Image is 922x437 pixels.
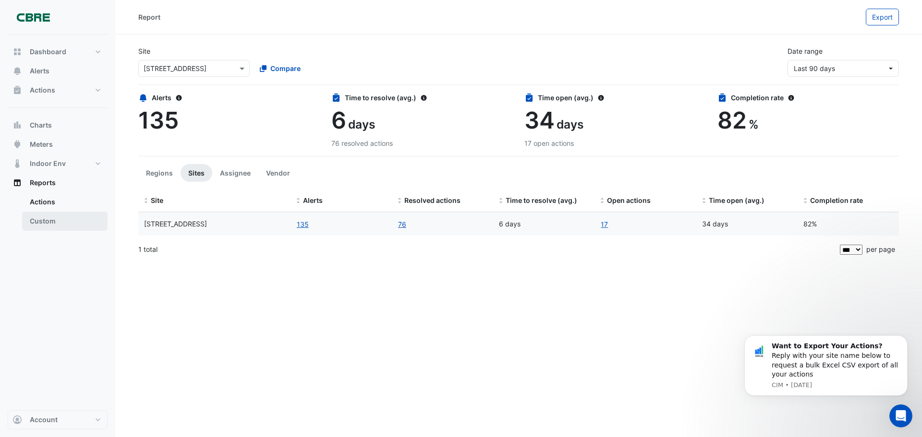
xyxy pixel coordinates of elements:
[866,9,899,25] button: Export
[499,219,589,230] div: 6 days
[138,93,320,103] div: Alerts
[30,159,66,168] span: Indoor Env
[30,47,66,57] span: Dashboard
[607,196,651,204] span: Open actions
[702,219,792,230] div: 34 days
[8,154,108,173] button: Indoor Env
[8,61,108,81] button: Alerts
[12,178,22,188] app-icon: Reports
[181,164,212,182] button: Sites
[12,8,55,27] img: Company Logo
[730,333,922,432] iframe: Intercom notifications message
[12,120,22,130] app-icon: Charts
[788,46,823,56] label: Date range
[12,85,22,95] app-icon: Actions
[30,140,53,149] span: Meters
[331,138,513,148] div: 76 resolved actions
[30,85,55,95] span: Actions
[810,196,863,204] span: Completion rate
[138,164,181,182] button: Regions
[30,178,56,188] span: Reports
[212,164,258,182] button: Assignee
[270,63,301,73] span: Compare
[600,219,608,230] a: 17
[872,13,893,21] span: Export
[331,106,346,134] span: 6
[22,192,108,212] a: Actions
[506,196,577,204] span: Time to resolve (avg.)
[348,117,375,131] span: days
[331,93,513,103] div: Time to resolve (avg.)
[12,66,22,76] app-icon: Alerts
[717,106,747,134] span: 82
[8,192,108,235] div: Reports
[404,196,461,204] span: Resolved actions
[303,196,323,204] span: Alerts
[12,47,22,57] app-icon: Dashboard
[803,195,893,206] div: Completion (%) = Resolved Actions / (Resolved Actions + Open Actions)
[803,219,893,230] div: 82%
[524,106,555,134] span: 34
[151,196,163,204] span: Site
[22,212,108,231] a: Custom
[254,60,307,77] button: Compare
[709,196,764,204] span: Time open (avg.)
[717,93,899,103] div: Completion rate
[12,140,22,149] app-icon: Meters
[138,237,838,261] div: 1 total
[788,60,899,77] button: Last 90 days
[866,245,895,253] span: per page
[889,404,912,427] iframe: Intercom live chat
[30,66,49,76] span: Alerts
[30,120,52,130] span: Charts
[8,135,108,154] button: Meters
[557,117,583,131] span: days
[8,81,108,100] button: Actions
[8,410,108,429] button: Account
[749,117,759,131] span: %
[258,164,298,182] button: Vendor
[524,138,706,148] div: 17 open actions
[794,64,835,72] span: 08 Jul 25 - 06 Oct 25
[138,12,160,22] div: Report
[12,159,22,168] app-icon: Indoor Env
[138,46,150,56] label: Site
[296,219,309,230] button: 135
[138,106,179,134] span: 135
[8,173,108,192] button: Reports
[524,93,706,103] div: Time open (avg.)
[8,116,108,135] button: Charts
[398,219,407,230] a: 76
[144,220,207,228] span: 990 La Trobe Street
[30,415,58,425] span: Account
[8,42,108,61] button: Dashboard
